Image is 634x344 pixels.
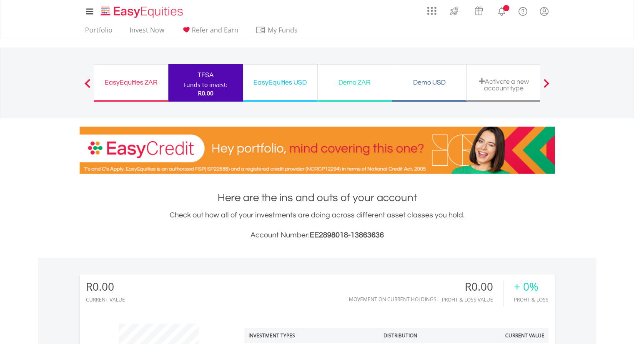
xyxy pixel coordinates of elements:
div: + 0% [514,281,549,293]
a: FAQ's and Support [512,2,534,19]
div: Activate a new account type [472,78,536,92]
img: EasyCredit Promotion Banner [80,127,555,174]
h1: Here are the ins and outs of your account [80,190,555,205]
div: R0.00 [442,281,504,293]
div: CURRENT VALUE [86,297,125,302]
a: Notifications [491,2,512,19]
div: Distribution [383,332,417,339]
a: AppsGrid [422,2,442,15]
span: R0.00 [198,89,213,97]
div: TFSA [173,69,238,81]
div: Demo ZAR [323,77,387,88]
div: Check out how all of your investments are doing across different asset classes you hold. [80,209,555,241]
img: grid-menu-icon.svg [427,6,436,15]
div: EasyEquities ZAR [99,77,163,88]
span: My Funds [256,25,310,35]
img: EasyEquities_Logo.png [99,5,186,19]
img: vouchers-v2.svg [472,4,486,17]
div: Demo USD [397,77,461,88]
a: Vouchers [466,2,491,17]
img: thrive-v2.svg [447,4,461,17]
a: Invest Now [126,26,168,39]
div: Profit & Loss Value [442,297,504,302]
div: Profit & Loss [514,297,549,302]
span: Refer and Earn [192,25,238,35]
th: Investment Types [244,328,346,343]
a: Portfolio [82,26,116,39]
div: Movement on Current Holdings: [349,297,438,302]
h3: Account Number: [80,229,555,241]
th: Current Value [472,328,549,343]
a: My Profile [534,2,555,20]
a: Home page [98,2,186,19]
a: Refer and Earn [178,26,242,39]
span: EE2898018-13863636 [310,231,384,239]
div: Funds to invest: [183,81,228,89]
div: R0.00 [86,281,125,293]
div: EasyEquities USD [248,77,312,88]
